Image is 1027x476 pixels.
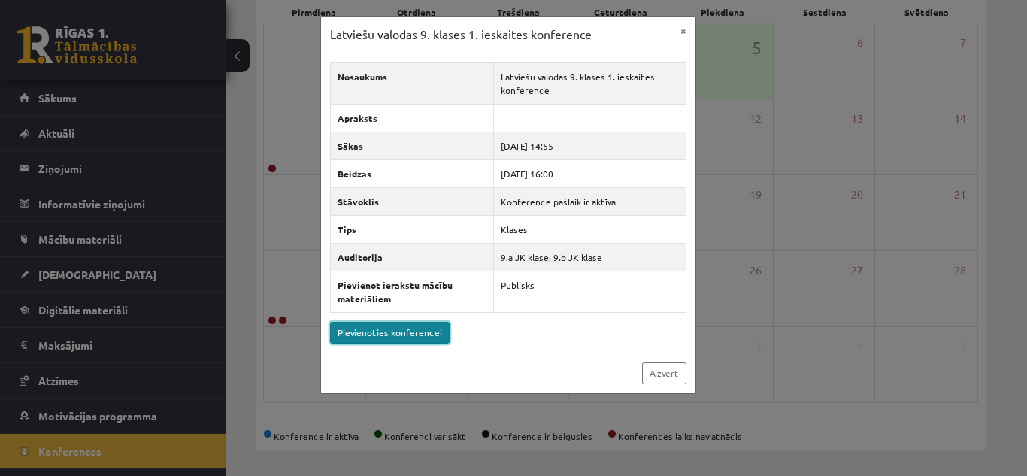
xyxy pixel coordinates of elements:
[330,322,450,344] a: Pievienoties konferencei
[494,271,686,312] td: Publisks
[494,215,686,243] td: Klases
[330,271,494,312] th: Pievienot ierakstu mācību materiāliem
[330,104,494,132] th: Apraksts
[671,17,695,45] button: ×
[494,62,686,104] td: Latviešu valodas 9. klases 1. ieskaites konference
[330,26,592,44] h3: Latviešu valodas 9. klases 1. ieskaites konference
[494,187,686,215] td: Konference pašlaik ir aktīva
[330,187,494,215] th: Stāvoklis
[330,215,494,243] th: Tips
[494,159,686,187] td: [DATE] 16:00
[494,132,686,159] td: [DATE] 14:55
[494,243,686,271] td: 9.a JK klase, 9.b JK klase
[642,362,686,384] a: Aizvērt
[330,159,494,187] th: Beidzas
[330,132,494,159] th: Sākas
[330,243,494,271] th: Auditorija
[330,62,494,104] th: Nosaukums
